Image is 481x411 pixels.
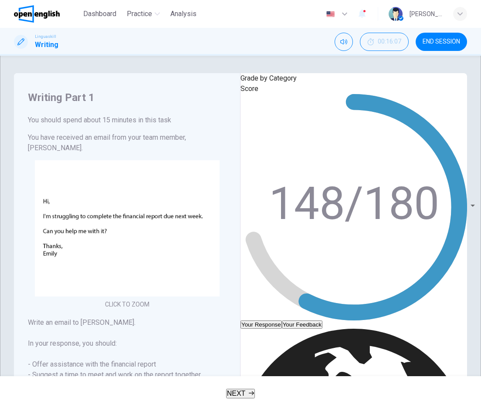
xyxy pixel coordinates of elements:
span: END SESSION [423,38,460,45]
span: Practice [127,9,152,19]
h6: You have received an email from your team member, [PERSON_NAME]. [28,132,226,153]
div: [PERSON_NAME] [PERSON_NAME] [410,9,443,19]
span: Dashboard [83,9,116,19]
span: Linguaskill [35,34,56,40]
button: Your Response [240,320,282,329]
button: 00:16:07 [360,33,409,51]
span: Score [240,84,258,93]
h4: Writing Part 1 [28,91,226,104]
h6: You should spend about 15 minutes in this task [28,115,226,125]
button: Analysis [167,6,200,22]
button: NEXT [226,389,255,398]
span: Analysis [170,9,196,19]
div: Mute [335,33,353,51]
div: Hide [360,33,409,51]
img: OpenEnglish logo [14,5,60,23]
img: Profile picture [389,7,403,21]
span: 00:16:07 [378,38,401,45]
button: Practice [123,6,163,22]
div: basic tabs example [240,320,467,329]
p: Grade by Category [240,73,467,84]
h1: Writing [35,40,58,50]
span: NEXT [227,390,246,397]
text: 148/180 [269,177,439,230]
button: Your Feedback [282,320,322,329]
a: OpenEnglish logo [14,5,80,23]
button: Dashboard [80,6,120,22]
img: en [325,11,336,17]
button: END SESSION [416,33,467,51]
